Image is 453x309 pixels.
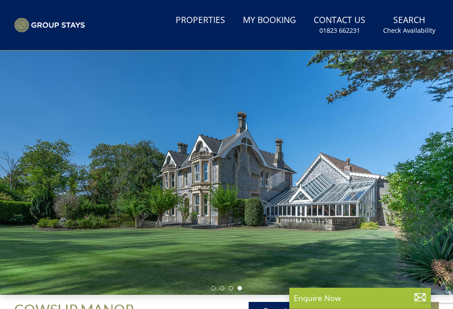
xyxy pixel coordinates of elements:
a: SearchCheck Availability [380,11,439,39]
p: Enquire Now [294,292,426,304]
small: 01823 662231 [319,26,360,35]
small: Check Availability [383,26,435,35]
a: My Booking [239,11,299,31]
a: Contact Us01823 662231 [310,11,369,39]
img: Group Stays [14,18,85,33]
a: Properties [172,11,229,31]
